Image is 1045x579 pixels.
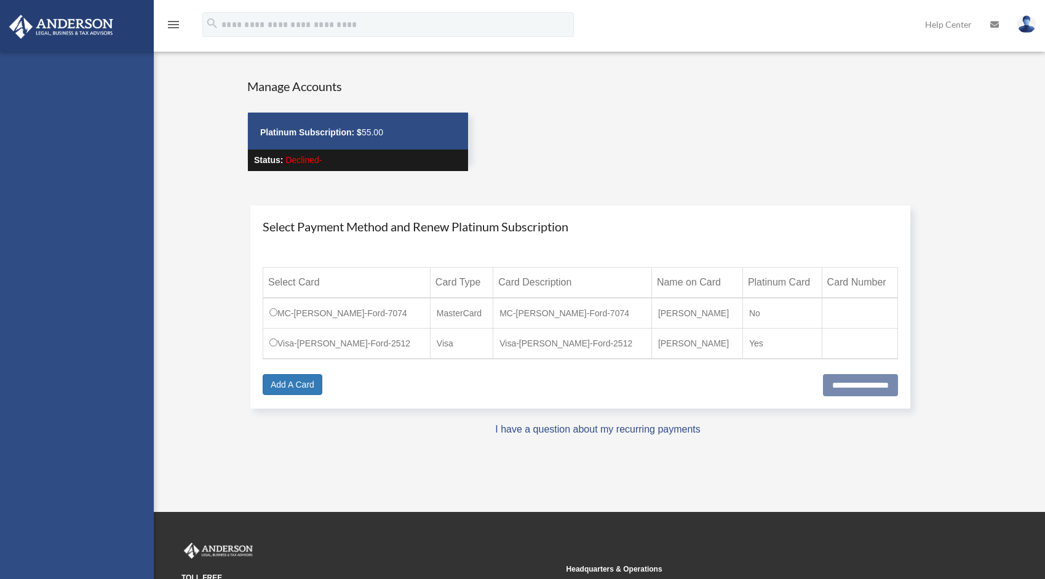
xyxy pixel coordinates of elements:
[566,563,943,576] small: Headquarters & Operations
[493,268,652,298] th: Card Description
[263,329,431,359] td: Visa-[PERSON_NAME]-Ford-2512
[166,22,181,32] a: menu
[263,218,898,235] h4: Select Payment Method and Renew Platinum Subscription
[254,155,283,165] strong: Status:
[495,424,701,434] a: I have a question about my recurring payments
[651,298,742,329] td: [PERSON_NAME]
[263,298,431,329] td: MC-[PERSON_NAME]-Ford-7074
[651,329,742,359] td: [PERSON_NAME]
[1017,15,1036,33] img: User Pic
[247,78,469,95] h4: Manage Accounts
[205,17,219,30] i: search
[166,17,181,32] i: menu
[181,543,255,559] img: Anderson Advisors Platinum Portal
[430,329,493,359] td: Visa
[742,268,822,298] th: Platinum Card
[430,268,493,298] th: Card Type
[260,125,456,140] p: 55.00
[263,268,431,298] th: Select Card
[430,298,493,329] td: MasterCard
[6,15,117,39] img: Anderson Advisors Platinum Portal
[260,127,362,137] strong: Platinum Subscription: $
[493,298,652,329] td: MC-[PERSON_NAME]-Ford-7074
[742,298,822,329] td: No
[285,155,322,165] span: Declined-
[822,268,897,298] th: Card Number
[742,329,822,359] td: Yes
[651,268,742,298] th: Name on Card
[263,374,322,395] a: Add A Card
[493,329,652,359] td: Visa-[PERSON_NAME]-Ford-2512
